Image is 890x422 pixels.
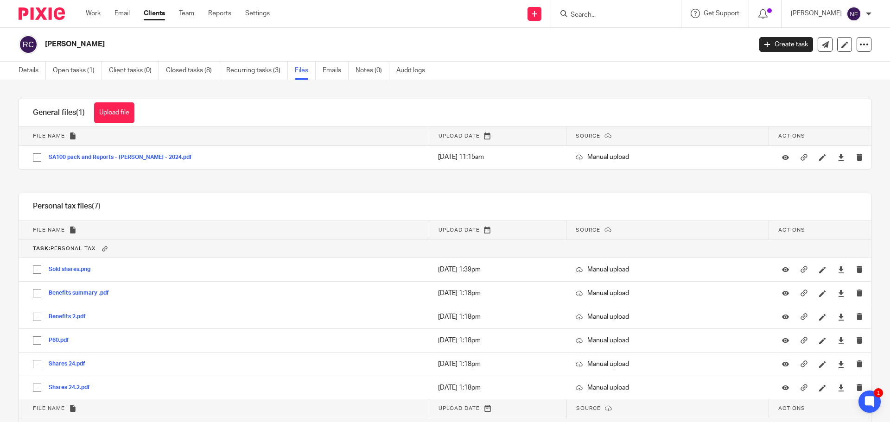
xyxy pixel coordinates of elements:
[28,284,46,302] input: Select
[576,152,760,162] p: Manual upload
[778,133,805,139] span: Actions
[846,6,861,21] img: svg%3E
[49,314,93,320] button: Benefits 2.pdf
[245,9,270,18] a: Settings
[759,37,813,52] a: Create task
[356,62,389,80] a: Notes (0)
[438,312,557,321] p: [DATE] 1:18pm
[838,152,845,162] a: Download
[778,227,805,233] span: Actions
[576,359,760,369] p: Manual upload
[208,9,231,18] a: Reports
[49,337,76,344] button: P60.pdf
[49,154,199,161] button: SA100 pack and Reports - [PERSON_NAME] - 2024.pdf
[92,202,101,210] span: (7)
[45,39,605,49] h2: [PERSON_NAME]
[49,361,92,367] button: Shares 24.pdf
[838,289,845,298] a: Download
[49,384,97,391] button: Shares 24.2.pdf
[33,202,101,211] h1: Personal tax files
[28,261,46,278] input: Select
[166,62,219,80] a: Closed tasks (8)
[323,62,349,80] a: Emails
[438,152,557,162] p: [DATE] 11:15am
[33,246,95,251] span: Personal tax
[838,383,845,392] a: Download
[576,312,760,321] p: Manual upload
[179,9,194,18] a: Team
[33,133,65,139] span: File name
[438,383,557,392] p: [DATE] 1:18pm
[109,62,159,80] a: Client tasks (0)
[33,108,85,118] h1: General files
[28,149,46,166] input: Select
[576,133,600,139] span: Source
[576,383,760,392] p: Manual upload
[53,62,102,80] a: Open tasks (1)
[576,406,601,411] span: Source
[396,62,432,80] a: Audit logs
[49,266,97,273] button: Sold shares.png
[838,336,845,345] a: Download
[838,265,845,274] a: Download
[704,10,739,17] span: Get Support
[439,133,480,139] span: Upload date
[33,246,51,251] b: Task:
[439,406,480,411] span: Upload date
[838,312,845,321] a: Download
[76,109,85,116] span: (1)
[19,35,38,54] img: svg%3E
[19,62,46,80] a: Details
[576,265,760,274] p: Manual upload
[33,406,65,411] span: File name
[33,227,65,233] span: File name
[438,336,557,345] p: [DATE] 1:18pm
[28,379,46,397] input: Select
[570,11,653,19] input: Search
[28,355,46,373] input: Select
[576,227,600,233] span: Source
[438,289,557,298] p: [DATE] 1:18pm
[874,388,883,397] div: 1
[28,332,46,349] input: Select
[576,289,760,298] p: Manual upload
[438,265,557,274] p: [DATE] 1:39pm
[28,308,46,326] input: Select
[19,7,65,20] img: Pixie
[94,102,134,123] button: Upload file
[576,336,760,345] p: Manual upload
[49,290,116,296] button: Benefits summary .pdf
[778,406,805,411] span: Actions
[295,62,316,80] a: Files
[438,359,557,369] p: [DATE] 1:18pm
[226,62,288,80] a: Recurring tasks (3)
[791,9,842,18] p: [PERSON_NAME]
[838,359,845,369] a: Download
[86,9,101,18] a: Work
[144,9,165,18] a: Clients
[114,9,130,18] a: Email
[439,227,480,233] span: Upload date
